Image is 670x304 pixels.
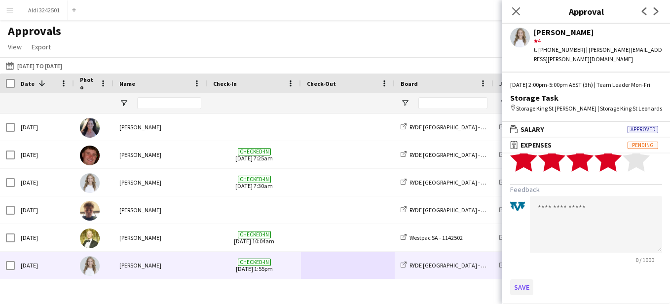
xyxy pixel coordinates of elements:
span: Check-Out [307,80,336,87]
button: Aldi 3242501 [20,0,68,20]
span: Checked-in [238,259,271,266]
div: [PERSON_NAME] [113,196,207,224]
div: [DATE] [15,141,74,168]
div: Storage Task [510,93,662,102]
a: Westpac SA - 1142502 [401,234,463,241]
div: [PERSON_NAME] [113,224,207,251]
span: RYDE [GEOGRAPHIC_DATA] - 3122516 [409,179,502,186]
span: Export [32,42,51,51]
a: Storage Task [499,262,540,269]
a: Ryde Ambush [499,206,543,214]
button: Open Filter Menu [499,99,508,108]
div: [DATE] [15,114,74,141]
div: [PERSON_NAME] [113,252,207,279]
span: Checked-in [238,231,271,238]
mat-expansion-panel-header: SalaryApproved [502,122,670,137]
a: Ryde Ambush [499,123,543,131]
button: Open Filter Menu [119,99,128,108]
span: View [8,42,22,51]
span: Pending [628,142,658,149]
div: [DATE] [15,169,74,196]
span: Checked-in [238,176,271,183]
input: Board Filter Input [418,97,487,109]
span: Name [119,80,135,87]
span: Salary [521,125,544,134]
span: [DATE] 7:30am [213,169,295,196]
img: Tawnie Benecke [80,173,100,193]
a: Export [28,40,55,53]
div: t. [PHONE_NUMBER] | [PERSON_NAME][EMAIL_ADDRESS][PERSON_NAME][DOMAIN_NAME] [534,45,662,63]
img: Ryan O [80,228,100,248]
button: [DATE] to [DATE] [4,60,64,72]
span: Approved [628,126,658,133]
img: Baxter Harding [80,146,100,165]
div: [DATE] [15,252,74,279]
h3: Approval [502,5,670,18]
span: Westpac SA - 1142502 [409,234,463,241]
a: RYDE [GEOGRAPHIC_DATA] - 3122516 [401,151,502,158]
span: 0 / 1000 [628,256,662,264]
div: Storage King St [PERSON_NAME] | Storage King St Leonards [510,104,662,113]
div: [PERSON_NAME] [113,114,207,141]
div: [PERSON_NAME] [113,141,207,168]
span: Check-In [213,80,237,87]
span: Job Title [499,80,524,87]
img: Kylie Risk [80,118,100,138]
div: [DATE] [15,224,74,251]
a: RYDE [GEOGRAPHIC_DATA] - 3122516 [401,123,502,131]
a: RYDE [GEOGRAPHIC_DATA] - 3122516 [401,206,502,214]
mat-expansion-panel-header: ExpensesPending [502,138,670,152]
a: View [4,40,26,53]
span: [DATE] 1:55pm [213,252,295,279]
span: [DATE] 7:25am [213,141,295,168]
span: RYDE [GEOGRAPHIC_DATA] - 3122516 [409,123,502,131]
span: RYDE [GEOGRAPHIC_DATA] - 3122516 [409,151,502,158]
button: Save [510,279,533,295]
div: [DATE] 2:00pm-5:00pm AEST (3h) | Team Leader Mon-Fri [510,80,662,89]
a: Ryde Ambush [499,179,543,186]
span: RYDE [GEOGRAPHIC_DATA] - 3122516 [409,206,502,214]
a: Ryde Ambush [499,151,543,158]
a: RYDE [GEOGRAPHIC_DATA] - 3122516 [401,262,502,269]
div: [PERSON_NAME] [534,28,662,37]
span: Photo [80,76,96,91]
h3: Feedback [510,185,662,194]
a: RYDE [GEOGRAPHIC_DATA] - 3122516 [401,179,502,186]
a: O-Week [499,234,528,241]
span: RYDE [GEOGRAPHIC_DATA] - 3122516 [409,262,502,269]
span: Date [21,80,35,87]
span: Expenses [521,141,552,150]
input: Name Filter Input [137,97,201,109]
div: [PERSON_NAME] [113,169,207,196]
button: Open Filter Menu [401,99,409,108]
span: [DATE] 10:04am [213,224,295,251]
span: Checked-in [238,148,271,155]
span: Board [401,80,418,87]
div: 4 [534,37,662,45]
img: Tawnie Benecke [80,256,100,276]
img: Jacob Mulcahy [80,201,100,221]
div: [DATE] [15,196,74,224]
